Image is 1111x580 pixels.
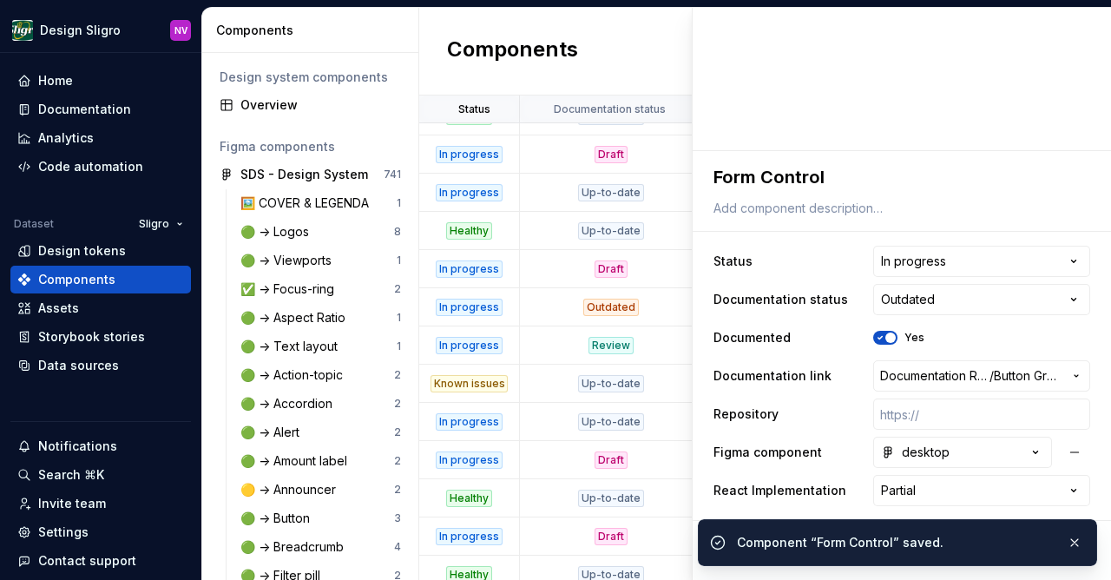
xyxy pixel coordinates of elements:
label: Yes [904,331,924,345]
div: Known issues [431,375,508,392]
div: Healthy [446,222,492,240]
a: 🟢 -> Alert2 [233,419,408,446]
a: 🟢 -> Accordion2 [233,390,408,418]
div: Draft [595,146,628,163]
div: Up-to-date [578,184,644,201]
div: 2 [394,368,401,382]
div: 4 [394,540,401,554]
div: In progress [436,260,503,278]
div: In progress [436,451,503,469]
div: Dataset [14,217,54,231]
div: 🟢 -> Text layout [240,338,345,355]
span: / [989,367,994,385]
div: Invite team [38,495,106,512]
input: https:// [873,399,1090,430]
div: Component “Form Control” saved. [737,534,1053,551]
a: Code automation [10,153,191,181]
div: 🟢 -> Logos [240,223,316,241]
div: Draft [595,451,628,469]
span: Documentation Root / [880,367,989,385]
div: Up-to-date [578,222,644,240]
div: Design system components [220,69,401,86]
button: Design SligroNV [3,11,198,49]
div: 2 [394,483,401,497]
a: 🟢 -> Action-topic2 [233,361,408,389]
a: 🟢 -> Amount label2 [233,447,408,475]
a: 🖼️ COVER & LEGENDA1 [233,189,408,217]
div: Storybook stories [38,328,145,346]
a: 🟢 -> Aspect Ratio1 [233,304,408,332]
div: Design Sligro [40,22,121,39]
button: Search ⌘K [10,461,191,489]
div: 🟢 -> Amount label [240,452,354,470]
label: Documentation link [713,367,832,385]
div: ✅ -> Focus-ring [240,280,341,298]
span: Button Group [994,367,1062,385]
a: Storybook stories [10,323,191,351]
div: Components [38,271,115,288]
div: 1 [397,311,401,325]
div: Design tokens [38,242,126,260]
div: Up-to-date [578,375,644,392]
a: 🟢 -> Viewports1 [233,247,408,274]
div: Documentation [38,101,131,118]
a: SDS - Design System741 [213,161,408,188]
div: 🟢 -> Accordion [240,395,339,412]
div: Notifications [38,438,117,455]
div: 2 [394,454,401,468]
a: Settings [10,518,191,546]
a: ✅ -> Focus-ring2 [233,275,408,303]
div: Assets [38,300,79,317]
div: 🟢 -> Viewports [240,252,339,269]
div: Review [588,337,634,354]
div: 2 [394,425,401,439]
div: desktop [881,444,950,461]
button: Documentation Root//Button Group [873,360,1090,392]
div: 2 [394,282,401,296]
div: 3 [394,511,401,525]
div: In progress [436,299,503,316]
div: 🟢 -> Aspect Ratio [240,309,352,326]
div: Components [216,22,411,39]
a: Overview [213,91,408,119]
button: Notifications [10,432,191,460]
a: 🟢 -> Button3 [233,504,408,532]
div: 2 [394,397,401,411]
p: Documentation status [554,102,666,116]
button: Sligro [131,212,191,236]
div: 🟢 -> Button [240,510,317,527]
label: Documented [713,329,791,346]
label: Documentation status [713,291,848,308]
a: 🟡 -> Announcer2 [233,476,408,504]
div: Overview [240,96,401,114]
div: 🖼️ COVER & LEGENDA [240,194,376,212]
div: In progress [436,184,503,201]
a: 🟢 -> Breadcrumb4 [233,533,408,561]
label: Repository [713,405,779,423]
a: Analytics [10,124,191,152]
div: 1 [397,254,401,267]
div: Code automation [38,158,143,175]
div: Draft [595,260,628,278]
a: Assets [10,294,191,322]
div: 🟡 -> Announcer [240,481,343,498]
div: SDS - Design System [240,166,368,183]
div: Figma components [220,138,401,155]
a: 🟢 -> Logos8 [233,218,408,246]
label: React Implementation [713,482,846,499]
div: Data sources [38,357,119,374]
a: Invite team [10,490,191,517]
a: Documentation [10,96,191,123]
div: Draft [595,528,628,545]
div: 1 [397,196,401,210]
div: 🟢 -> Alert [240,424,306,441]
div: In progress [436,528,503,545]
button: Contact support [10,547,191,575]
div: 🟢 -> Action-topic [240,366,350,384]
div: 🟢 -> Breadcrumb [240,538,351,556]
label: Status [713,253,753,270]
div: NV [174,23,187,37]
div: 1 [397,339,401,353]
a: Design tokens [10,237,191,265]
div: Home [38,72,73,89]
